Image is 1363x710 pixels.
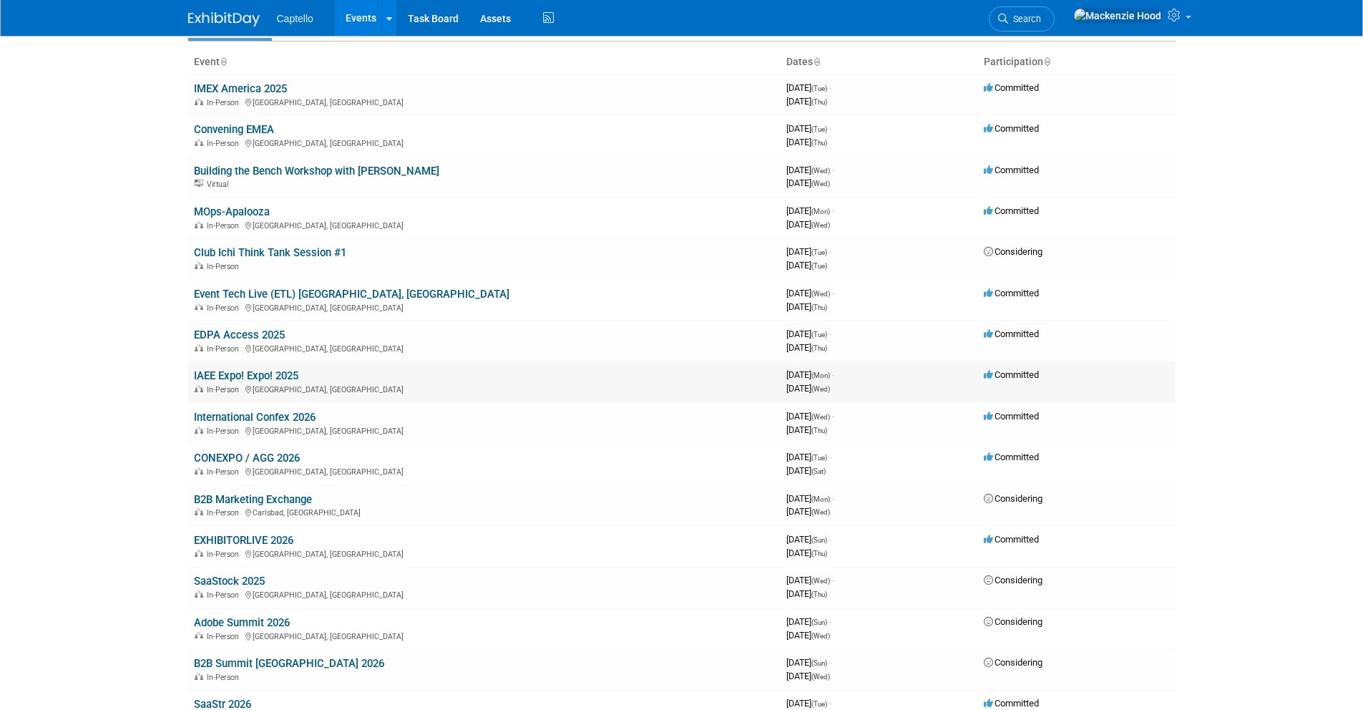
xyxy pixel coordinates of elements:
[194,616,290,629] a: Adobe Summit 2026
[832,288,834,298] span: -
[786,219,830,230] span: [DATE]
[786,96,827,107] span: [DATE]
[811,495,830,503] span: (Mon)
[786,205,834,216] span: [DATE]
[984,534,1039,545] span: Committed
[195,673,203,680] img: In-Person Event
[811,413,830,421] span: (Wed)
[829,657,831,668] span: -
[195,98,203,105] img: In-Person Event
[188,12,260,26] img: ExhibitDay
[811,536,827,544] span: (Sun)
[811,208,830,215] span: (Mon)
[832,369,834,380] span: -
[786,329,831,339] span: [DATE]
[207,98,243,107] span: In-Person
[195,385,203,392] img: In-Person Event
[786,301,827,312] span: [DATE]
[194,465,775,477] div: [GEOGRAPHIC_DATA], [GEOGRAPHIC_DATA]
[811,180,830,188] span: (Wed)
[813,56,820,67] a: Sort by Start Date
[811,125,827,133] span: (Tue)
[786,506,830,517] span: [DATE]
[195,467,203,475] img: In-Person Event
[811,508,830,516] span: (Wed)
[984,698,1039,709] span: Committed
[194,329,285,341] a: EDPA Access 2025
[786,411,834,422] span: [DATE]
[811,371,830,379] span: (Mon)
[195,590,203,598] img: In-Person Event
[195,221,203,228] img: In-Person Event
[811,290,830,298] span: (Wed)
[984,329,1039,339] span: Committed
[194,301,775,313] div: [GEOGRAPHIC_DATA], [GEOGRAPHIC_DATA]
[811,700,827,708] span: (Tue)
[781,50,978,74] th: Dates
[1043,56,1050,67] a: Sort by Participation Type
[194,137,775,148] div: [GEOGRAPHIC_DATA], [GEOGRAPHIC_DATA]
[984,246,1042,257] span: Considering
[195,632,203,639] img: In-Person Event
[984,165,1039,175] span: Committed
[984,82,1039,93] span: Committed
[194,369,298,382] a: IAEE Expo! Expo! 2025
[984,369,1039,380] span: Committed
[786,534,831,545] span: [DATE]
[194,493,312,506] a: B2B Marketing Exchange
[984,616,1042,627] span: Considering
[194,288,509,301] a: Event Tech Live (ETL) [GEOGRAPHIC_DATA], [GEOGRAPHIC_DATA]
[786,369,834,380] span: [DATE]
[194,506,775,517] div: Carlsbad, [GEOGRAPHIC_DATA]
[194,165,439,177] a: Building the Bench Workshop with [PERSON_NAME]
[829,246,831,257] span: -
[1008,14,1041,24] span: Search
[786,588,827,599] span: [DATE]
[207,673,243,682] span: In-Person
[194,575,265,588] a: SaaStock 2025
[207,508,243,517] span: In-Person
[207,385,243,394] span: In-Person
[786,630,830,641] span: [DATE]
[786,657,831,668] span: [DATE]
[188,50,781,74] th: Event
[811,344,827,352] span: (Thu)
[984,657,1042,668] span: Considering
[194,657,384,670] a: B2B Summit [GEOGRAPHIC_DATA] 2026
[786,82,831,93] span: [DATE]
[984,493,1042,504] span: Considering
[194,246,346,259] a: Club Ichi Think Tank Session #1
[277,13,313,24] span: Captello
[811,632,830,640] span: (Wed)
[194,205,270,218] a: MOps-Apalooza
[811,221,830,229] span: (Wed)
[786,260,827,271] span: [DATE]
[207,221,243,230] span: In-Person
[194,82,287,95] a: IMEX America 2025
[811,467,826,475] span: (Sat)
[207,303,243,313] span: In-Person
[811,262,827,270] span: (Tue)
[832,493,834,504] span: -
[195,508,203,515] img: In-Person Event
[786,165,834,175] span: [DATE]
[786,698,831,709] span: [DATE]
[194,383,775,394] div: [GEOGRAPHIC_DATA], [GEOGRAPHIC_DATA]
[207,632,243,641] span: In-Person
[194,452,300,465] a: CONEXPO / AGG 2026
[811,139,827,147] span: (Thu)
[195,180,203,187] img: Virtual Event
[811,550,827,558] span: (Thu)
[829,698,831,709] span: -
[207,344,243,354] span: In-Person
[786,342,827,353] span: [DATE]
[811,385,830,393] span: (Wed)
[786,465,826,476] span: [DATE]
[194,411,316,424] a: International Confex 2026
[786,671,830,681] span: [DATE]
[984,575,1042,585] span: Considering
[786,548,827,558] span: [DATE]
[811,454,827,462] span: (Tue)
[786,424,827,435] span: [DATE]
[786,137,827,147] span: [DATE]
